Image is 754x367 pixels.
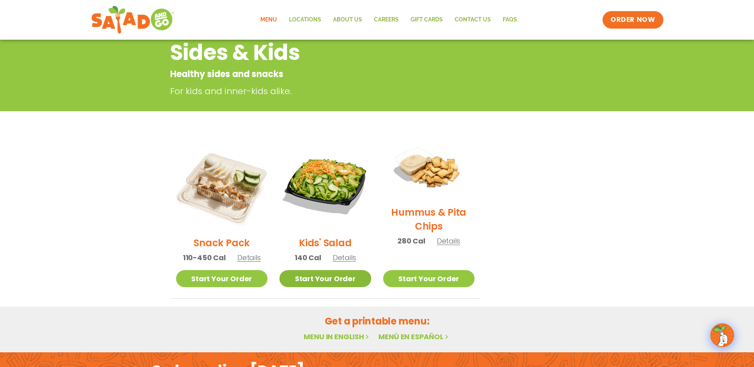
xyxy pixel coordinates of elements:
[176,270,268,287] a: Start Your Order
[405,11,449,29] a: GIFT CARDS
[295,252,321,263] span: 140 Cal
[237,253,261,263] span: Details
[368,11,405,29] a: Careers
[170,68,520,81] p: Healthy sides and snacks
[279,270,371,287] a: Start Your Order
[254,11,523,29] nav: Menu
[194,236,250,250] h2: Snack Pack
[449,11,497,29] a: Contact Us
[279,138,371,230] img: Product photo for Kids’ Salad
[603,11,663,29] a: ORDER NOW
[176,138,268,230] img: Product photo for Snack Pack
[383,138,475,199] img: Product photo for Hummus & Pita Chips
[183,252,226,263] span: 110-450 Cal
[497,11,523,29] a: FAQs
[304,332,370,342] a: Menu in English
[333,253,356,263] span: Details
[283,11,327,29] a: Locations
[299,236,351,250] h2: Kids' Salad
[397,236,425,246] span: 280 Cal
[170,314,584,328] h2: Get a printable menu:
[711,324,733,346] img: wpChatIcon
[170,37,520,69] h2: Sides & Kids
[254,11,283,29] a: Menu
[91,4,175,36] img: new-SAG-logo-768×292
[327,11,368,29] a: About Us
[378,332,450,342] a: Menú en español
[170,85,524,98] p: For kids and inner-kids alike.
[437,236,460,246] span: Details
[383,270,475,287] a: Start Your Order
[383,205,475,233] h2: Hummus & Pita Chips
[611,15,655,25] span: ORDER NOW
